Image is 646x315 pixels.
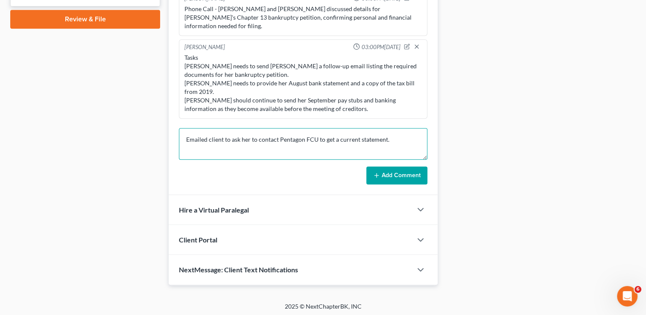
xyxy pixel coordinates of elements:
[10,10,160,29] a: Review & File
[617,286,637,306] iframe: Intercom live chat
[179,206,249,214] span: Hire a Virtual Paralegal
[634,286,641,293] span: 6
[184,43,225,52] div: [PERSON_NAME]
[179,236,217,244] span: Client Portal
[184,53,422,113] div: Tasks [PERSON_NAME] needs to send [PERSON_NAME] a follow-up email listing the required documents ...
[362,43,400,51] span: 03:00PM[DATE]
[366,166,427,184] button: Add Comment
[179,265,298,274] span: NextMessage: Client Text Notifications
[184,5,422,30] div: Phone Call - [PERSON_NAME] and [PERSON_NAME] discussed details for [PERSON_NAME]'s Chapter 13 ban...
